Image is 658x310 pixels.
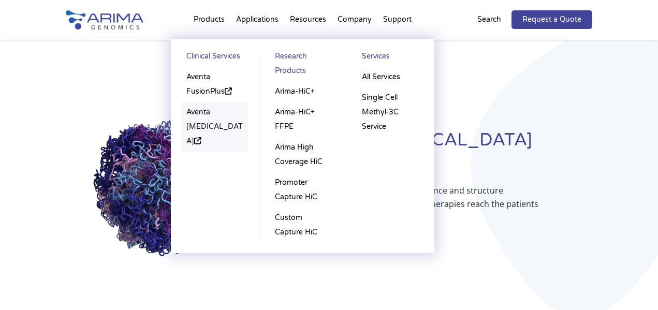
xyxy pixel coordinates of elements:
a: Request a Quote [511,10,592,29]
a: Arima-HiC+ FFPE [270,102,336,137]
a: Clinical Services [181,49,248,67]
a: Single Cell Methyl-3C Service [357,87,423,137]
a: Research Products [270,49,336,81]
a: Services [357,49,423,67]
a: Aventa [MEDICAL_DATA] [181,102,248,152]
a: Promoter Capture HiC [270,172,336,208]
iframe: Chat Widget [606,260,658,310]
a: Arima-HiC+ [270,81,336,102]
p: Search [477,13,501,26]
h1: Redefining [MEDICAL_DATA] Diagnostics [283,128,592,184]
a: Aventa FusionPlus [181,67,248,102]
a: Custom Capture HiC [270,208,336,243]
a: All Services [357,67,423,87]
img: Arima-Genomics-logo [66,10,143,29]
a: Arima High Coverage HiC [270,137,336,172]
